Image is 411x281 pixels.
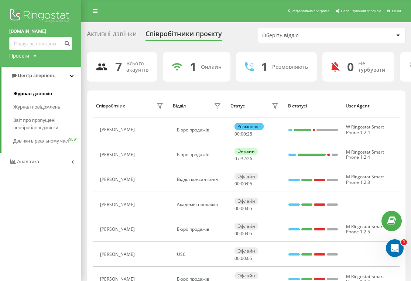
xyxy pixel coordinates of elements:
div: [PERSON_NAME] [100,127,137,132]
div: User Agent [346,103,396,109]
span: 26 [247,155,252,162]
a: Центр звернень [1,67,81,85]
div: Відділ консалтингу [177,177,223,182]
div: Бюро продажів [177,152,223,157]
span: 00 [234,205,240,212]
div: Розмовляє [234,123,264,130]
div: Не турбувати [358,61,386,73]
div: Офлайн [234,173,258,180]
div: USC [177,252,223,257]
div: Офлайн [234,223,258,230]
div: Розмовляють [272,64,308,70]
div: Активні дзвінки [87,30,137,41]
span: W Ringostat Smart Phone 1.2.4 [346,124,384,135]
div: [PERSON_NAME] [100,252,137,257]
span: Аналiтика [17,159,39,164]
span: Журнал повідомлень [13,103,60,111]
div: Статус [230,103,245,109]
span: Вихід [392,9,401,13]
div: Відділ [173,103,186,109]
div: Оберіть відділ [262,32,350,39]
img: Ringostat logo [9,7,72,26]
span: 07 [234,155,240,162]
span: Реферальна програма [291,9,329,13]
div: : : [234,231,252,236]
div: : : [234,156,252,161]
a: [DOMAIN_NAME] [9,28,72,35]
div: [PERSON_NAME] [100,202,137,207]
span: 00 [241,181,246,187]
span: M Ringostat Smart Phone 1.2.3 [346,174,384,185]
span: 28 [247,131,252,137]
iframe: Intercom live chat [386,239,404,257]
span: Журнал дзвінків [13,90,52,97]
div: : : [234,256,252,261]
span: Центр звернень [18,73,55,78]
span: 00 [241,131,246,137]
div: Онлайн [234,148,258,155]
span: M Ringostat Smart Phone 1.2.4 [346,149,384,160]
span: 00 [234,255,240,261]
div: [PERSON_NAME] [100,177,137,182]
div: Проекти [9,52,29,59]
span: Налаштування профілю [341,9,381,13]
div: 1 [190,60,196,74]
div: [PERSON_NAME] [100,227,137,232]
span: 32 [241,155,246,162]
div: Всього акаунтів [126,61,148,73]
span: 00 [241,255,246,261]
div: Офлайн [234,247,258,254]
div: Бюро продажів [177,227,223,232]
span: 00 [234,131,240,137]
span: M Ringostat Smart Phone 1.2.5 [346,223,384,235]
div: Офлайн [234,198,258,205]
div: [PERSON_NAME] [100,152,137,157]
div: 1 [261,60,268,74]
div: Академія продажів [177,202,223,207]
span: 00 [241,230,246,237]
a: Звіт про пропущені необроблені дзвінки [13,114,81,134]
div: Онлайн [201,64,222,70]
span: Дзвінки в реальному часі [13,137,69,145]
a: Журнал повідомлень [13,100,81,114]
div: Співробітник [96,103,125,109]
div: Бюро продажів [177,127,223,133]
span: Звіт про пропущені необроблені дзвінки [13,117,78,131]
a: Журнал дзвінків [13,87,81,100]
div: : : [234,206,252,211]
span: 00 [234,230,240,237]
a: Дзвінки в реальному часіNEW [13,134,81,148]
div: : : [234,181,252,186]
span: 00 [234,181,240,187]
div: : : [234,131,252,137]
span: 1 [401,239,407,245]
div: 0 [347,60,354,74]
div: Співробітники проєкту [145,30,222,41]
span: 05 [247,230,252,237]
span: 00 [241,205,246,212]
div: Офлайн [234,272,258,279]
span: 05 [247,255,252,261]
div: 7 [115,60,122,74]
span: 05 [247,181,252,187]
input: Пошук за номером [9,37,72,50]
span: 05 [247,205,252,212]
div: В статусі [288,103,339,109]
